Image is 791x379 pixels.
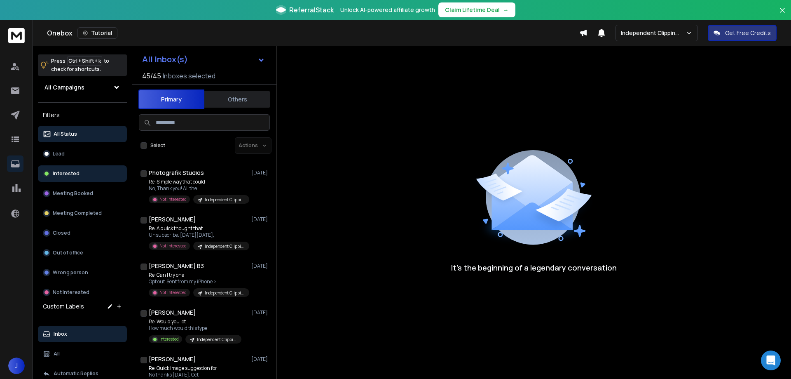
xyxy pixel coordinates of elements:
[159,336,179,342] p: Interested
[251,356,270,363] p: [DATE]
[53,170,80,177] p: Interested
[761,351,781,370] div: Open Intercom Messenger
[54,331,67,337] p: Inbox
[142,55,188,64] h1: All Inbox(s)
[38,346,127,362] button: All
[53,250,83,256] p: Out of office
[8,358,25,374] button: J
[725,29,771,37] p: Get Free Credits
[204,90,270,108] button: Others
[149,325,241,332] p: How much would this type
[289,5,334,15] span: ReferralStack
[136,51,271,68] button: All Inbox(s)
[38,225,127,241] button: Closed
[38,109,127,121] h3: Filters
[149,278,248,285] p: Opt out Sent from my iPhone >
[138,89,204,109] button: Primary
[38,245,127,261] button: Out of office
[777,5,788,25] button: Close banner
[53,269,88,276] p: Wrong person
[197,337,236,343] p: Independent Clipping Path | [DATE]
[53,190,93,197] p: Meeting Booked
[451,262,617,273] p: It’s the beginning of a legendary conversation
[251,216,270,223] p: [DATE]
[149,308,196,317] h1: [PERSON_NAME]
[51,57,109,73] p: Press to check for shortcuts.
[149,185,248,192] p: No, Thank you! All the
[53,289,89,296] p: Not Interested
[621,29,686,37] p: Independent Clipping Path
[53,151,65,157] p: Lead
[163,71,215,81] h3: Inboxes selected
[142,71,161,81] span: 45 / 45
[205,290,244,296] p: Independent Clipping Path | [DATE]
[38,79,127,96] button: All Campaigns
[149,225,248,232] p: Re: A quick thought that
[708,25,777,41] button: Get Free Credits
[159,290,187,296] p: Not Interested
[159,243,187,249] p: Not Interested
[251,309,270,316] p: [DATE]
[43,302,84,311] h3: Custom Labels
[340,6,435,14] p: Unlock AI-powered affiliate growth
[53,210,102,217] p: Meeting Completed
[38,326,127,342] button: Inbox
[149,215,196,224] h1: [PERSON_NAME]
[53,230,70,236] p: Closed
[150,142,165,149] label: Select
[438,2,515,17] button: Claim Lifetime Deal→
[149,262,204,270] h1: [PERSON_NAME] B3
[54,131,77,137] p: All Status
[149,365,248,372] p: Re: Quick image suggestion for
[38,126,127,142] button: All Status
[38,185,127,202] button: Meeting Booked
[47,27,579,39] div: Onebox
[77,27,117,39] button: Tutorial
[38,264,127,281] button: Wrong person
[149,372,248,378] p: No thanks [DATE], Oct
[38,284,127,301] button: Not Interested
[159,196,187,202] p: Not Interested
[38,146,127,162] button: Lead
[149,318,241,325] p: Re: Would you let
[251,169,270,176] p: [DATE]
[149,272,248,278] p: Re: Can I try one
[503,6,509,14] span: →
[54,351,60,357] p: All
[149,179,248,185] p: Re: Simple way that could
[251,263,270,269] p: [DATE]
[38,205,127,221] button: Meeting Completed
[149,355,196,363] h1: [PERSON_NAME]
[54,370,98,377] p: Automatic Replies
[67,56,102,66] span: Ctrl + Shift + k
[205,197,244,203] p: Independent Clipping Path | [DATE]
[44,83,84,92] h1: All Campaigns
[149,169,204,177] h1: Photografik Studios
[149,232,248,238] p: Unsubscribe. [DATE][DATE],
[38,165,127,182] button: Interested
[205,243,244,250] p: Independent Clipping Path | [DATE]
